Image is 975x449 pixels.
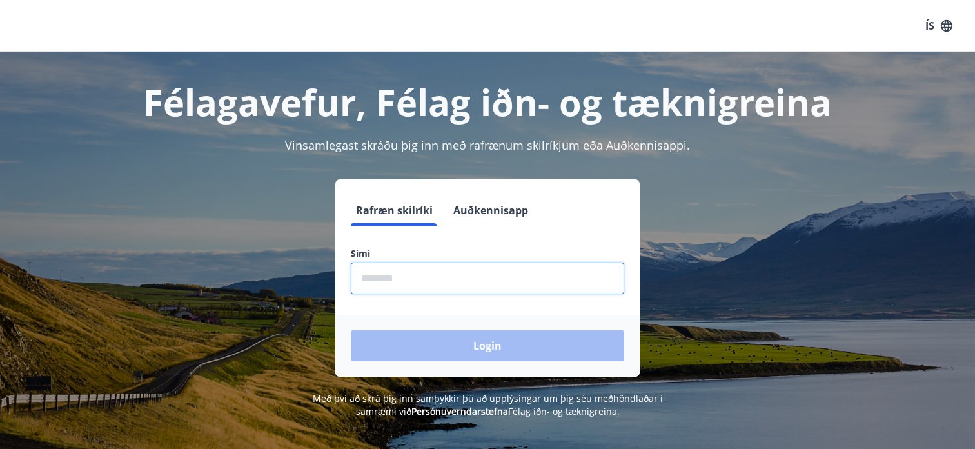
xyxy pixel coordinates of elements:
[918,14,960,37] button: ÍS
[448,195,533,226] button: Auðkennisapp
[313,392,663,417] span: Með því að skrá þig inn samþykkir þú að upplýsingar um þig séu meðhöndlaðar í samræmi við Félag i...
[285,137,690,153] span: Vinsamlegast skráðu þig inn með rafrænum skilríkjum eða Auðkennisappi.
[351,195,438,226] button: Rafræn skilríki
[411,405,508,417] a: Persónuverndarstefna
[351,247,624,260] label: Sími
[39,77,936,126] h1: Félagavefur, Félag iðn- og tæknigreina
